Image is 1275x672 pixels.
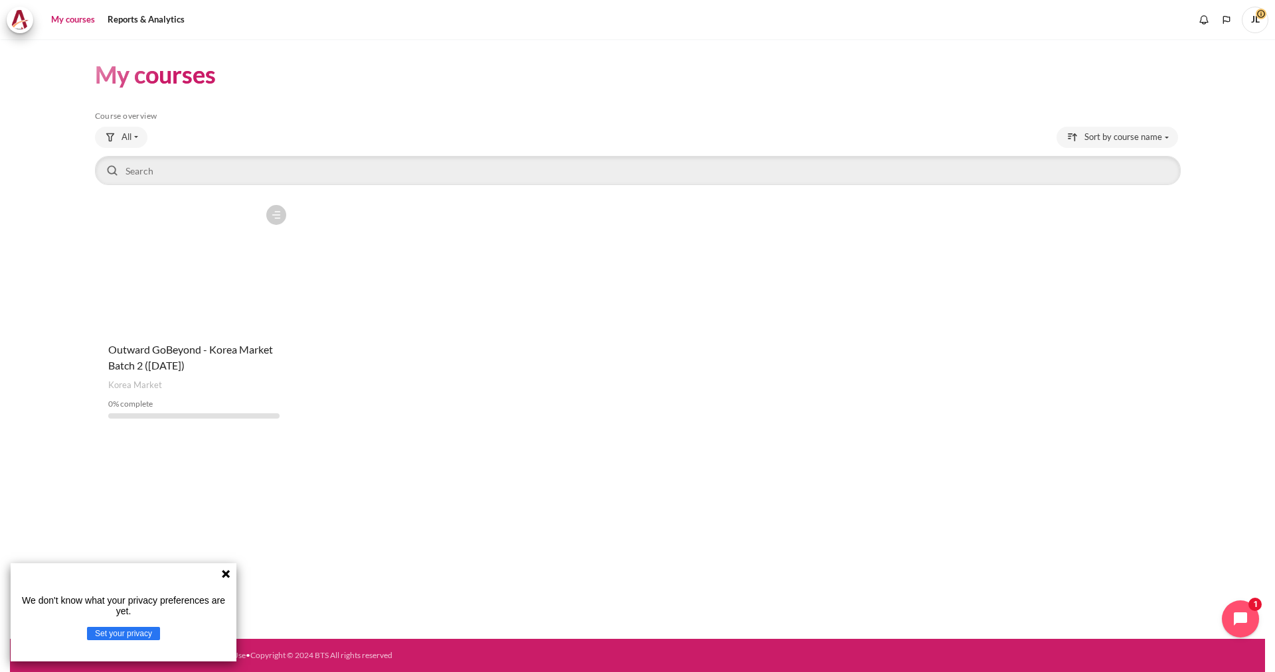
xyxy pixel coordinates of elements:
[108,379,162,392] span: Korea Market
[95,156,1181,185] input: Search
[95,111,1181,121] h5: Course overview
[250,650,392,660] a: Copyright © 2024 BTS All rights reserved
[1084,131,1162,144] span: Sort by course name
[11,10,29,30] img: Architeck
[108,399,113,409] span: 0
[108,343,273,371] a: Outward GoBeyond - Korea Market Batch 2 ([DATE])
[46,7,100,33] a: My courses
[95,127,147,148] button: Grouping drop-down menu
[1242,7,1268,33] a: User menu
[1057,127,1178,148] button: Sorting drop-down menu
[87,627,160,640] button: Set your privacy
[1242,7,1268,33] span: JL
[122,131,131,144] span: All
[95,127,1181,188] div: Course overview controls
[103,7,189,33] a: Reports & Analytics
[108,398,280,410] div: % complete
[31,649,712,661] div: • • • • •
[7,7,40,33] a: Architeck Architeck
[95,59,216,90] h1: My courses
[10,39,1265,452] section: Content
[16,595,231,616] p: We don't know what your privacy preferences are yet.
[1217,10,1236,30] button: Languages
[1194,10,1214,30] div: Show notification window with no new notifications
